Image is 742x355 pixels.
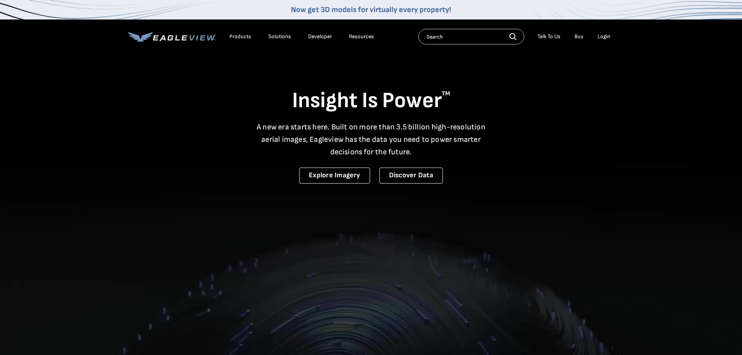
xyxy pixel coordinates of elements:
sup: TM [442,90,450,97]
h1: Insight Is Power [128,87,614,115]
a: Now get 3D models for virtually every property! [291,5,451,14]
div: Talk To Us [538,33,560,40]
div: Resources [349,33,374,40]
div: Products [229,33,251,40]
div: Login [597,33,610,40]
p: A new era starts here. Built on more than 3.5 billion high-resolution aerial images, Eagleview ha... [252,121,490,158]
input: Search [418,29,524,44]
a: Developer [308,33,332,40]
a: Discover Data [379,168,443,184]
a: Buy [575,33,583,40]
a: Explore Imagery [299,168,370,184]
div: Solutions [268,33,291,40]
